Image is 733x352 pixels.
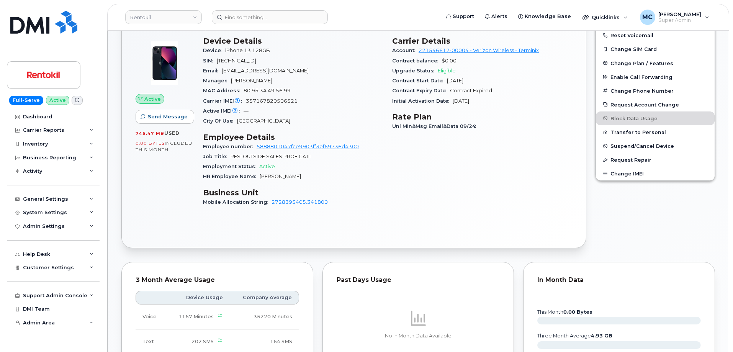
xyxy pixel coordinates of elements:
[203,108,244,114] span: Active IMEI
[203,88,244,93] span: MAC Address
[203,154,231,159] span: Job Title
[453,13,474,20] span: Support
[203,144,257,149] span: Employee number
[591,333,612,339] tspan: 4.93 GB
[450,88,492,93] span: Contract Expired
[178,314,214,319] span: 1167 Minutes
[222,68,309,74] span: [EMAIL_ADDRESS][DOMAIN_NAME]
[231,78,272,83] span: [PERSON_NAME]
[658,17,701,23] span: Super Admin
[596,125,715,139] button: Transfer to Personal
[610,74,672,80] span: Enable Call Forwarding
[166,291,230,305] th: Device Usage
[392,123,480,129] span: Unl Min&Msg Email&Data 09/24
[337,332,500,339] p: No In Month Data Available
[441,9,479,24] a: Support
[392,112,572,121] h3: Rate Plan
[596,42,715,56] button: Change SIM Card
[596,98,715,111] button: Request Account Change
[596,84,715,98] button: Change Phone Number
[260,174,301,179] span: [PERSON_NAME]
[537,276,701,284] div: In Month Data
[392,58,442,64] span: Contract balance
[148,113,188,120] span: Send Message
[610,143,674,149] span: Suspend/Cancel Device
[203,188,383,197] h3: Business Unit
[203,47,225,53] span: Device
[203,199,272,205] span: Mobile Allocation String
[203,118,237,124] span: City Of Use
[592,14,620,20] span: Quicklinks
[272,199,328,205] a: 2728395405.341800
[642,13,653,22] span: MC
[392,47,419,53] span: Account
[142,40,188,86] img: image20231002-3703462-1ig824h.jpeg
[203,164,259,169] span: Employment Status
[392,98,453,104] span: Initial Activation Date
[392,78,447,83] span: Contract Start Date
[392,88,450,93] span: Contract Expiry Date
[596,56,715,70] button: Change Plan / Features
[635,10,715,25] div: Marty Courter
[203,98,246,104] span: Carrier IMEI
[537,333,612,339] text: three month average
[596,70,715,84] button: Enable Call Forwarding
[225,47,270,53] span: iPhone 13 128GB
[191,339,214,344] span: 202 SMS
[700,319,727,346] iframe: Messenger Launcher
[203,36,383,46] h3: Device Details
[230,305,299,329] td: 35220 Minutes
[525,13,571,20] span: Knowledge Base
[237,118,290,124] span: [GEOGRAPHIC_DATA]
[491,13,507,20] span: Alerts
[596,167,715,180] button: Change IMEI
[231,154,311,159] span: RESI OUTSIDE SALES PROF CA III
[577,10,633,25] div: Quicklinks
[144,95,161,103] span: Active
[244,108,249,114] span: —
[164,130,180,136] span: used
[203,78,231,83] span: Manager
[337,276,500,284] div: Past Days Usage
[479,9,513,24] a: Alerts
[136,131,164,136] span: 745.47 MB
[244,88,291,93] span: 80:95:3A:49:56:99
[419,47,539,53] a: 221546612-00004 - Verizon Wireless - Terminix
[136,305,166,329] td: Voice
[203,133,383,142] h3: Employee Details
[563,309,592,315] tspan: 0.00 Bytes
[246,98,298,104] span: 357167820506521
[136,141,165,146] span: 0.00 Bytes
[453,98,469,104] span: [DATE]
[203,58,217,64] span: SIM
[610,60,673,66] span: Change Plan / Features
[230,291,299,305] th: Company Average
[125,10,202,24] a: Rentokil
[537,309,592,315] text: this month
[136,110,194,124] button: Send Message
[596,153,715,167] button: Request Repair
[442,58,456,64] span: $0.00
[438,68,456,74] span: Eligible
[392,36,572,46] h3: Carrier Details
[513,9,576,24] a: Knowledge Base
[392,68,438,74] span: Upgrade Status
[596,28,715,42] button: Reset Voicemail
[136,276,299,284] div: 3 Month Average Usage
[596,111,715,125] button: Block Data Usage
[217,58,256,64] span: [TECHNICAL_ID]
[212,10,328,24] input: Find something...
[257,144,359,149] a: 5888801047fce9903ff3ef69736d4300
[203,174,260,179] span: HR Employee Name
[658,11,701,17] span: [PERSON_NAME]
[447,78,463,83] span: [DATE]
[259,164,275,169] span: Active
[596,139,715,153] button: Suspend/Cancel Device
[203,68,222,74] span: Email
